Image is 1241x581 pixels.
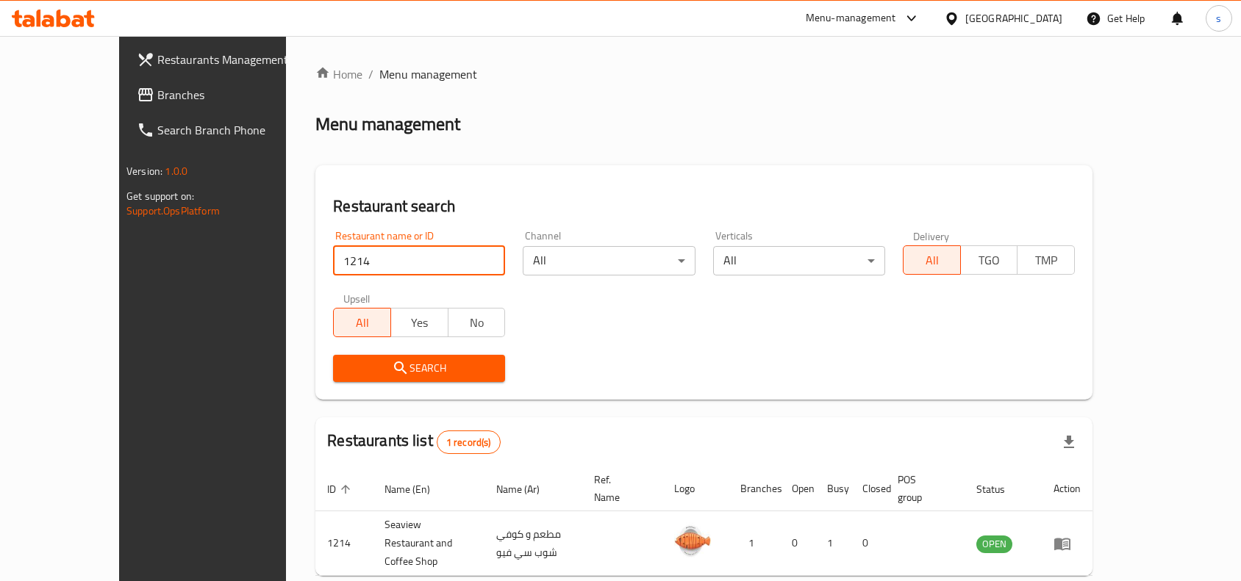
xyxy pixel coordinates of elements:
[315,112,460,136] h2: Menu management
[333,355,505,382] button: Search
[662,466,729,511] th: Logo
[157,51,315,68] span: Restaurants Management
[315,511,373,576] td: 1214
[806,10,896,27] div: Menu-management
[729,511,780,576] td: 1
[960,245,1018,275] button: TGO
[976,535,1012,553] div: OPEN
[315,65,362,83] a: Home
[851,511,886,576] td: 0
[397,312,443,333] span: Yes
[333,308,391,337] button: All
[1216,10,1221,26] span: s
[373,511,484,576] td: Seaview Restaurant and Coffee Shop
[125,77,326,112] a: Branches
[913,231,950,241] label: Delivery
[965,10,1062,26] div: [GEOGRAPHIC_DATA]
[976,480,1024,498] span: Status
[333,246,505,275] input: Search for restaurant name or ID..
[1023,250,1069,271] span: TMP
[976,535,1012,552] span: OPEN
[165,162,187,181] span: 1.0.0
[815,466,851,511] th: Busy
[1051,425,1087,460] div: Export file
[327,480,355,498] span: ID
[909,250,955,271] span: All
[448,308,506,337] button: No
[333,195,1075,217] h2: Restaurant search
[379,65,477,83] span: Menu management
[340,312,385,333] span: All
[903,245,961,275] button: All
[327,430,500,454] h2: Restaurants list
[126,162,162,181] span: Version:
[126,187,194,206] span: Get support on:
[729,466,780,511] th: Branches
[125,112,326,148] a: Search Branch Phone
[713,246,885,275] div: All
[484,511,583,576] td: مطعم و كوفي شوب سي فيو
[157,86,315,104] span: Branches
[454,312,500,333] span: No
[898,471,947,506] span: POS group
[390,308,448,337] button: Yes
[780,511,815,576] td: 0
[496,480,559,498] span: Name (Ar)
[345,359,493,378] span: Search
[437,436,500,450] span: 1 record(s)
[315,65,1092,83] nav: breadcrumb
[437,430,501,454] div: Total records count
[851,466,886,511] th: Closed
[674,522,711,559] img: Seaview Restaurant and Coffee Shop
[315,466,1092,576] table: enhanced table
[594,471,645,506] span: Ref. Name
[815,511,851,576] td: 1
[1042,466,1092,511] th: Action
[368,65,373,83] li: /
[780,466,815,511] th: Open
[126,201,220,220] a: Support.OpsPlatform
[157,121,315,139] span: Search Branch Phone
[1017,245,1075,275] button: TMP
[343,293,371,303] label: Upsell
[385,480,449,498] span: Name (En)
[125,42,326,77] a: Restaurants Management
[523,246,695,275] div: All
[967,250,1012,271] span: TGO
[1054,535,1081,552] div: Menu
